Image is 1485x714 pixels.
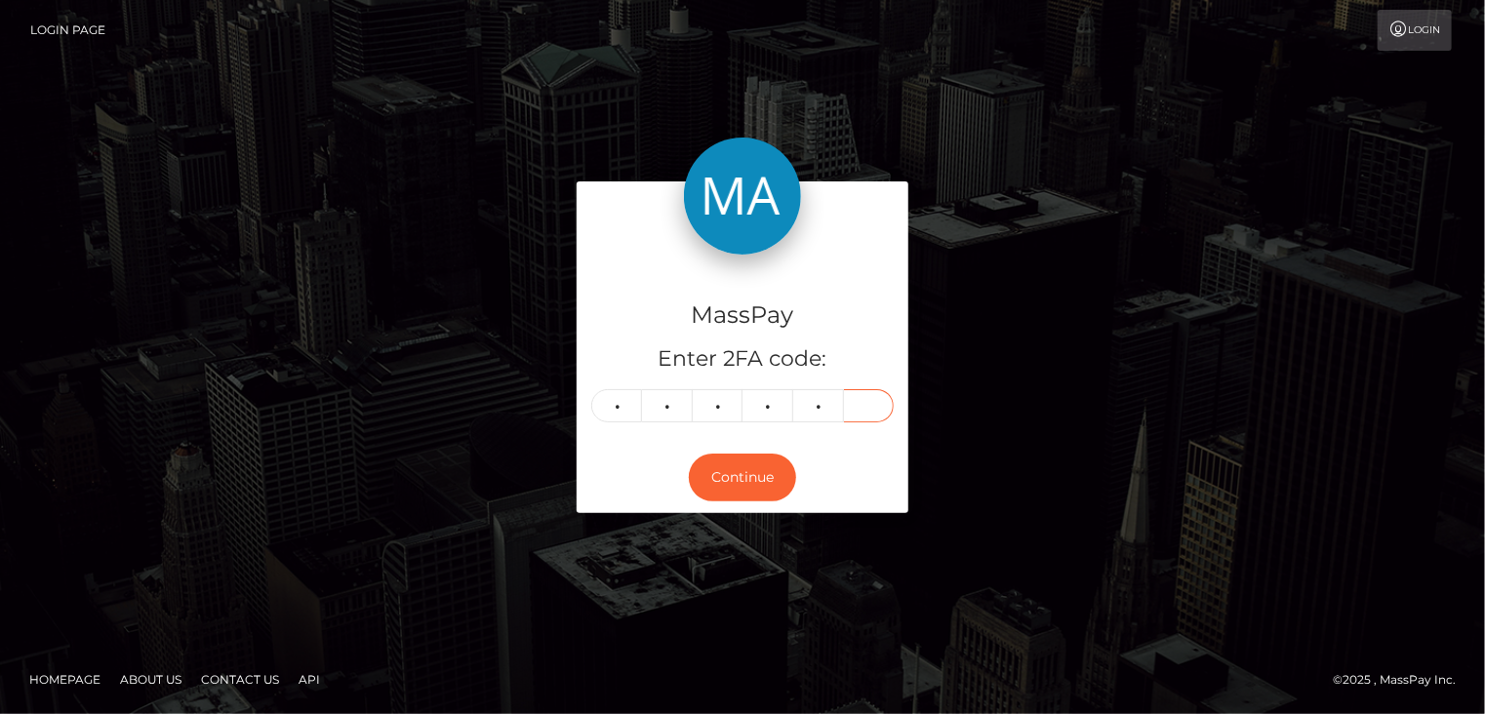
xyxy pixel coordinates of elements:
button: Continue [689,454,796,501]
a: Homepage [21,664,108,694]
a: Contact Us [193,664,287,694]
a: Login Page [30,10,105,51]
a: Login [1378,10,1452,51]
h5: Enter 2FA code: [591,344,894,375]
h4: MassPay [591,298,894,333]
img: MassPay [684,138,801,255]
a: About Us [112,664,189,694]
a: API [291,664,328,694]
div: © 2025 , MassPay Inc. [1333,669,1470,691]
